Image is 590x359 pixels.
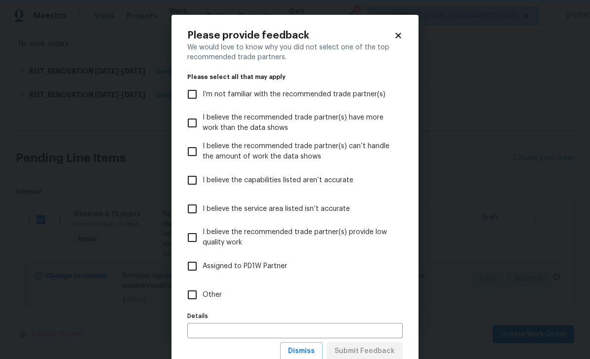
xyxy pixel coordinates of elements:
span: I believe the capabilities listed aren’t accurate [203,175,353,186]
h2: Please provide feedback [187,31,394,40]
span: Dismiss [288,345,315,358]
legend: Please select all that may apply [187,74,403,80]
div: We would love to know why you did not select one of the top recommended trade partners. [187,42,403,62]
label: Details [187,313,403,319]
span: I’m not familiar with the recommended trade partner(s) [203,89,385,100]
span: I believe the recommended trade partner(s) can’t handle the amount of work the data shows [203,141,395,162]
span: I believe the recommended trade partner(s) have more work than the data shows [203,113,395,133]
span: I believe the recommended trade partner(s) provide low quality work [203,227,395,248]
span: I believe the service area listed isn’t accurate [203,204,350,214]
span: Other [203,290,222,300]
span: Assigned to PD1W Partner [203,261,287,272]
